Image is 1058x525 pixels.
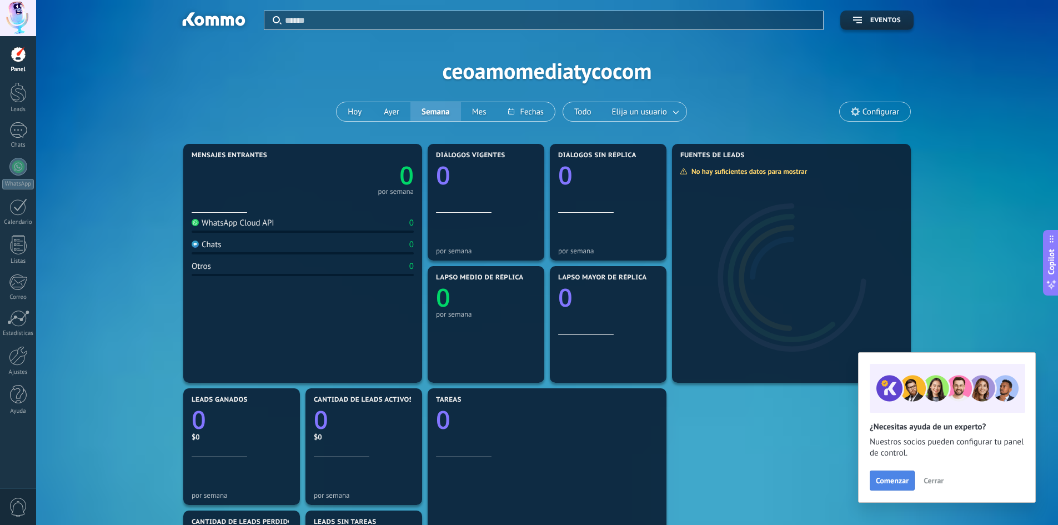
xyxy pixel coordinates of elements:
[192,152,267,159] span: Mensajes entrantes
[2,258,34,265] div: Listas
[192,219,199,226] img: WhatsApp Cloud API
[436,403,450,437] text: 0
[2,219,34,226] div: Calendario
[558,158,573,192] text: 0
[314,403,328,437] text: 0
[603,102,686,121] button: Elija un usuario
[2,294,34,301] div: Correo
[558,281,573,314] text: 0
[876,477,909,484] span: Comenzar
[563,102,603,121] button: Todo
[409,218,414,228] div: 0
[303,158,414,192] a: 0
[192,432,292,442] div: $0
[436,158,450,192] text: 0
[919,472,949,489] button: Cerrar
[558,247,658,255] div: por semana
[337,102,373,121] button: Hoy
[409,261,414,272] div: 0
[870,422,1024,432] h2: ¿Necesitas ayuda de un experto?
[870,471,915,491] button: Comenzar
[558,274,646,282] span: Lapso mayor de réplica
[378,189,414,194] div: por semana
[436,152,505,159] span: Diálogos vigentes
[680,152,745,159] span: Fuentes de leads
[2,330,34,337] div: Estadísticas
[680,167,815,176] div: No hay suficientes datos para mostrar
[461,102,498,121] button: Mes
[870,17,901,24] span: Eventos
[610,104,669,119] span: Elija un usuario
[2,106,34,113] div: Leads
[192,403,292,437] a: 0
[436,274,524,282] span: Lapso medio de réplica
[2,408,34,415] div: Ayuda
[497,102,554,121] button: Fechas
[192,241,199,248] img: Chats
[314,403,414,437] a: 0
[863,107,899,117] span: Configurar
[410,102,461,121] button: Semana
[373,102,410,121] button: Ayer
[192,403,206,437] text: 0
[2,142,34,149] div: Chats
[2,179,34,189] div: WhatsApp
[192,239,222,250] div: Chats
[399,158,414,192] text: 0
[436,310,536,318] div: por semana
[409,239,414,250] div: 0
[314,396,413,404] span: Cantidad de leads activos
[436,281,450,314] text: 0
[2,369,34,376] div: Ajustes
[192,218,274,228] div: WhatsApp Cloud API
[924,477,944,484] span: Cerrar
[436,396,462,404] span: Tareas
[192,396,248,404] span: Leads ganados
[558,152,636,159] span: Diálogos sin réplica
[2,66,34,73] div: Panel
[436,247,536,255] div: por semana
[1046,249,1057,274] span: Copilot
[314,432,414,442] div: $0
[870,437,1024,459] span: Nuestros socios pueden configurar tu panel de control.
[192,491,292,499] div: por semana
[840,11,914,30] button: Eventos
[192,261,211,272] div: Otros
[314,491,414,499] div: por semana
[436,403,658,437] a: 0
